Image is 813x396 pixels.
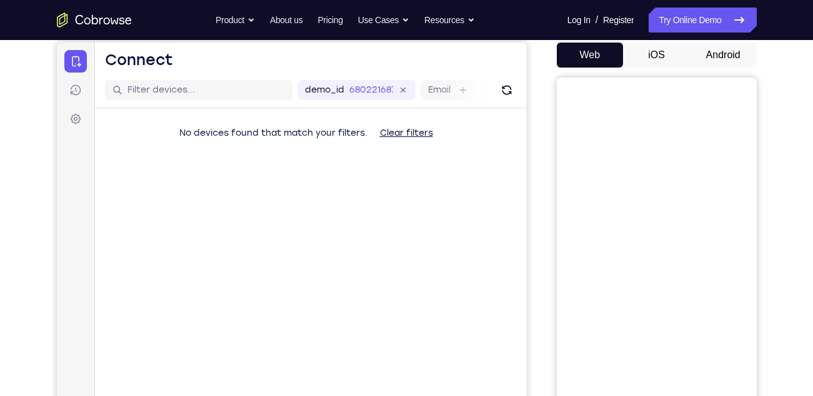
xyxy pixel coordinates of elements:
[313,78,386,103] button: Clear filters
[649,8,756,33] a: Try Online Demo
[358,8,409,33] button: Use Cases
[596,13,598,28] span: /
[557,43,624,68] button: Web
[270,8,302,33] a: About us
[690,43,757,68] button: Android
[424,8,475,33] button: Resources
[623,43,690,68] button: iOS
[122,85,311,96] span: No devices found that match your filters.
[216,8,255,33] button: Product
[603,8,634,33] a: Register
[317,8,342,33] a: Pricing
[57,13,132,28] a: Go to the home page
[567,8,591,33] a: Log In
